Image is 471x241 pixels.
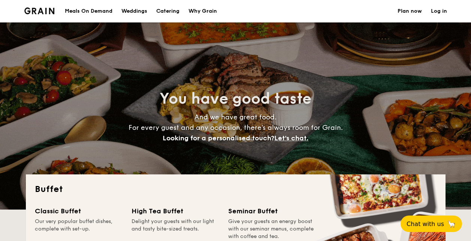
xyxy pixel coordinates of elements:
[132,206,219,216] div: High Tea Buffet
[132,218,219,240] div: Delight your guests with our light and tasty bite-sized treats.
[274,134,308,142] span: Let's chat.
[35,183,437,195] h2: Buffet
[401,216,462,232] button: Chat with us🦙
[447,220,456,228] span: 🦙
[35,218,123,240] div: Our very popular buffet dishes, complete with set-up.
[228,206,316,216] div: Seminar Buffet
[228,218,316,240] div: Give your guests an energy boost with our seminar menus, complete with coffee and tea.
[35,206,123,216] div: Classic Buffet
[24,7,55,14] a: Logotype
[407,220,444,228] span: Chat with us
[24,7,55,14] img: Grain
